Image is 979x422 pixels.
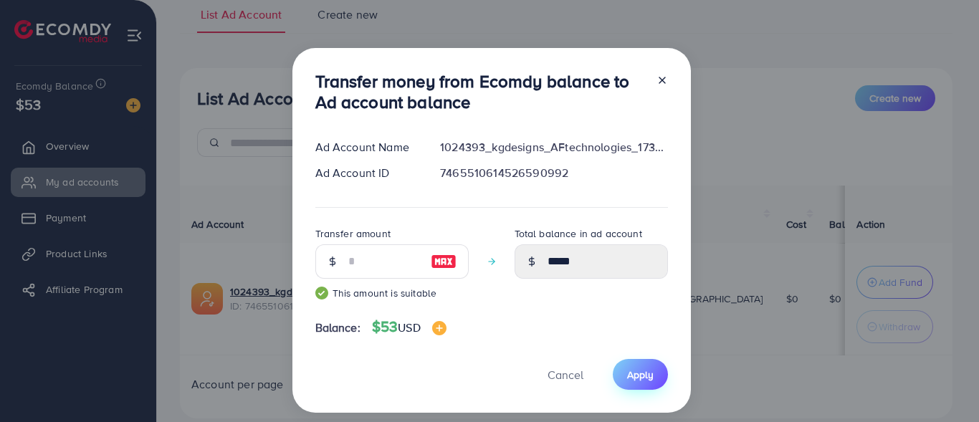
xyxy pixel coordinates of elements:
label: Total balance in ad account [515,226,642,241]
img: image [431,253,457,270]
div: Ad Account ID [304,165,429,181]
img: guide [315,287,328,299]
span: Apply [627,368,654,382]
div: 7465510614526590992 [429,165,679,181]
div: 1024393_kgdesigns_AFtechnologies_1738199650310 [429,139,679,155]
iframe: Chat [918,358,968,411]
span: Cancel [548,367,583,383]
img: image [432,321,446,335]
h4: $53 [372,318,446,336]
span: USD [398,320,420,335]
button: Apply [613,359,668,390]
div: Ad Account Name [304,139,429,155]
h3: Transfer money from Ecomdy balance to Ad account balance [315,71,645,112]
button: Cancel [530,359,601,390]
label: Transfer amount [315,226,391,241]
small: This amount is suitable [315,286,469,300]
span: Balance: [315,320,360,336]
